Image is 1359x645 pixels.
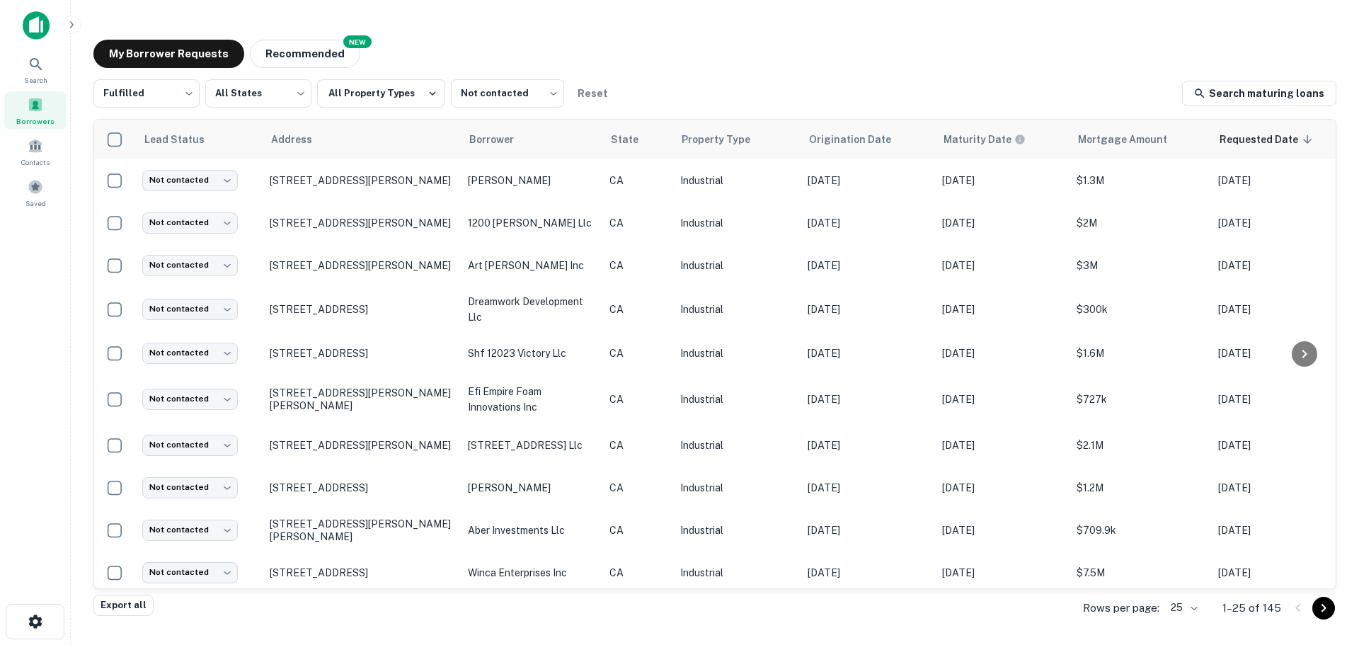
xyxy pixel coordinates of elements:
[468,346,595,361] p: shf 12023 victory llc
[270,174,454,187] p: [STREET_ADDRESS][PERSON_NAME]
[468,258,595,273] p: art [PERSON_NAME] inc
[609,302,666,317] p: CA
[250,40,360,68] button: Recommended
[609,392,666,407] p: CA
[1077,438,1204,453] p: $2.1M
[1218,480,1338,496] p: [DATE]
[808,302,928,317] p: [DATE]
[21,156,50,168] span: Contacts
[935,120,1070,159] th: Maturity dates displayed may be estimated. Please contact the lender for the most accurate maturi...
[1218,346,1338,361] p: [DATE]
[808,215,928,231] p: [DATE]
[808,392,928,407] p: [DATE]
[680,258,793,273] p: Industrial
[1218,523,1338,538] p: [DATE]
[801,120,935,159] th: Origination Date
[1312,597,1335,620] button: Go to next page
[944,132,1011,147] h6: Maturity Date
[142,562,238,583] div: Not contacted
[469,131,532,148] span: Borrower
[808,438,928,453] p: [DATE]
[343,35,372,48] div: NEW
[1182,81,1336,106] a: Search maturing loans
[680,438,793,453] p: Industrial
[942,215,1062,231] p: [DATE]
[468,215,595,231] p: 1200 [PERSON_NAME] llc
[4,50,67,89] a: Search
[270,259,454,272] p: [STREET_ADDRESS][PERSON_NAME]
[1070,120,1211,159] th: Mortgage Amount
[1222,600,1281,617] p: 1–25 of 145
[271,131,331,148] span: Address
[1077,302,1204,317] p: $300k
[609,438,666,453] p: CA
[1083,600,1159,617] p: Rows per page:
[680,392,793,407] p: Industrial
[142,299,238,319] div: Not contacted
[808,523,928,538] p: [DATE]
[673,120,801,159] th: Property Type
[270,217,454,229] p: [STREET_ADDRESS][PERSON_NAME]
[680,346,793,361] p: Industrial
[270,347,454,360] p: [STREET_ADDRESS]
[609,480,666,496] p: CA
[609,173,666,188] p: CA
[808,346,928,361] p: [DATE]
[1077,258,1204,273] p: $3M
[944,132,1026,147] div: Maturity dates displayed may be estimated. Please contact the lender for the most accurate maturi...
[942,173,1062,188] p: [DATE]
[144,131,223,148] span: Lead Status
[1220,131,1317,148] span: Requested Date
[142,520,238,540] div: Not contacted
[142,212,238,233] div: Not contacted
[942,346,1062,361] p: [DATE]
[808,258,928,273] p: [DATE]
[1211,120,1346,159] th: Requested Date
[135,120,263,159] th: Lead Status
[1077,565,1204,581] p: $7.5M
[942,392,1062,407] p: [DATE]
[942,523,1062,538] p: [DATE]
[4,91,67,130] a: Borrowers
[942,480,1062,496] p: [DATE]
[1218,392,1338,407] p: [DATE]
[809,131,910,148] span: Origination Date
[609,258,666,273] p: CA
[1218,565,1338,581] p: [DATE]
[468,480,595,496] p: [PERSON_NAME]
[808,565,928,581] p: [DATE]
[142,343,238,363] div: Not contacted
[23,11,50,40] img: capitalize-icon.png
[468,384,595,415] p: efi empire foam innovations inc
[1218,215,1338,231] p: [DATE]
[609,523,666,538] p: CA
[451,75,564,112] div: Not contacted
[461,120,602,159] th: Borrower
[680,215,793,231] p: Industrial
[942,565,1062,581] p: [DATE]
[680,302,793,317] p: Industrial
[1077,173,1204,188] p: $1.3M
[205,75,311,112] div: All States
[570,79,615,108] button: Reset
[468,523,595,538] p: aber investments llc
[808,480,928,496] p: [DATE]
[4,132,67,171] div: Contacts
[680,523,793,538] p: Industrial
[942,258,1062,273] p: [DATE]
[263,120,461,159] th: Address
[4,173,67,212] div: Saved
[1077,523,1204,538] p: $709.9k
[24,74,47,86] span: Search
[1288,532,1359,600] iframe: Chat Widget
[611,131,657,148] span: State
[1218,258,1338,273] p: [DATE]
[680,480,793,496] p: Industrial
[609,215,666,231] p: CA
[142,255,238,275] div: Not contacted
[317,79,445,108] button: All Property Types
[142,389,238,409] div: Not contacted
